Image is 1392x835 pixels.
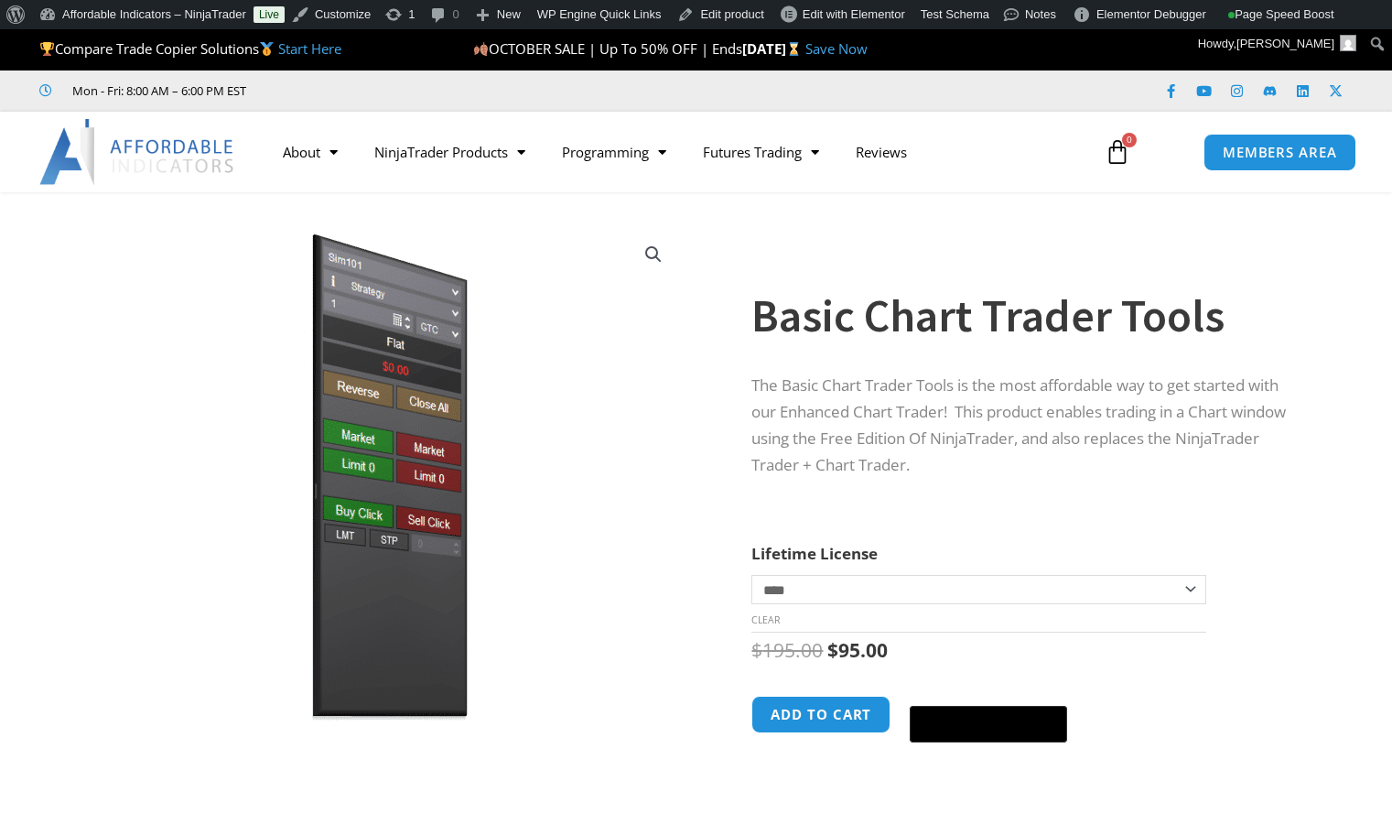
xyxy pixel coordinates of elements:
h1: Basic Chart Trader Tools [751,284,1286,348]
span: [PERSON_NAME] [1236,37,1334,50]
img: LogoAI | Affordable Indicators – NinjaTrader [39,119,236,185]
a: About [264,131,356,173]
button: Buy with GPay [910,706,1067,743]
a: 0 [1077,125,1158,179]
bdi: 195.00 [751,637,823,663]
span: Compare Trade Copier Solutions [39,39,341,58]
img: 🥇 [260,42,274,56]
a: Reviews [837,131,925,173]
span: $ [751,637,762,663]
nav: Menu [264,131,1086,173]
button: Add to cart [751,696,890,733]
span: MEMBERS AREA [1223,146,1337,159]
label: Lifetime License [751,543,878,564]
a: View full-screen image gallery [637,238,670,271]
bdi: 95.00 [827,637,888,663]
img: BasicTools | Affordable Indicators – NinjaTrader [95,224,684,731]
span: 0 [1122,133,1137,147]
a: Save Now [805,39,868,58]
iframe: PayPal Message 1 [751,758,1286,774]
strong: [DATE] [742,39,805,58]
p: The Basic Chart Trader Tools is the most affordable way to get started with our Enhanced Chart Tr... [751,373,1286,479]
a: Live [254,6,285,23]
iframe: Customer reviews powered by Trustpilot [272,81,546,100]
span: $ [827,637,838,663]
span: Mon - Fri: 8:00 AM – 6:00 PM EST [68,80,246,102]
a: Clear options [751,613,780,626]
img: 🍂 [474,42,488,56]
img: ⌛ [787,42,801,56]
a: Programming [544,131,685,173]
img: 🏆 [40,42,54,56]
span: OCTOBER SALE | Up To 50% OFF | Ends [473,39,742,58]
a: Futures Trading [685,131,837,173]
a: Howdy, [1192,29,1364,59]
a: MEMBERS AREA [1203,134,1356,171]
a: NinjaTrader Products [356,131,544,173]
iframe: Secure express checkout frame [906,693,1071,700]
a: Start Here [278,39,341,58]
span: Edit with Elementor [803,7,905,21]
